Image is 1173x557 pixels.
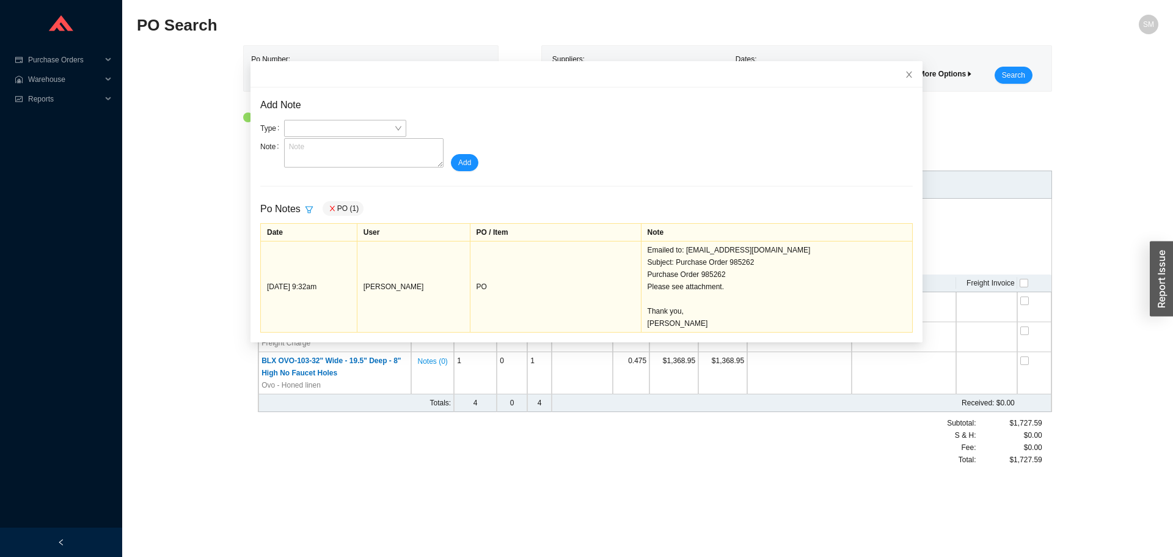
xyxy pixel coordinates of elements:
div: Suppliers: [549,53,733,84]
div: $0.00 [976,429,1042,441]
span: $0.00 [1024,441,1042,454]
button: Add [451,154,478,171]
button: Close [896,61,923,88]
span: Notes ( 0 ) [417,355,447,367]
td: 1 [454,352,497,394]
td: Note [641,223,912,241]
span: Warehouse [28,70,101,89]
span: Received: [962,399,994,407]
span: close [905,70,913,79]
span: S & H: [955,429,976,441]
span: fund [15,95,23,103]
th: Freight Invoice [956,275,1017,292]
div: Add Note [260,97,913,114]
td: PO / Item [470,223,641,241]
td: 4 [454,394,497,412]
td: $1,368.95 [649,352,698,394]
span: Reports [28,89,101,109]
span: Totals: [429,399,451,407]
span: Freight Charge [261,337,310,349]
div: Emailed to: [EMAIL_ADDRESS][DOMAIN_NAME] Subject: Purchase Order 985262 Purchase Order 985262 Ple... [648,244,906,330]
td: 4 [527,394,552,412]
button: close [327,204,337,213]
span: Ovo - Honed linen [261,379,321,391]
span: left [57,539,65,546]
td: $1,368.95 [698,352,747,394]
h2: PO Search [137,15,903,36]
td: [DATE] 9:32am [261,241,357,332]
button: filter [301,201,318,218]
td: Date [261,223,357,241]
span: Total: [959,454,976,466]
span: Fee : [961,441,976,454]
label: Type [260,120,284,137]
span: caret-right [966,70,973,78]
span: Add [458,157,471,169]
div: $1,727.59 [976,417,1042,429]
div: Dates: [733,53,916,84]
td: 0 [497,352,527,394]
span: credit-card [15,56,23,64]
td: User [357,223,470,241]
span: BLX OVO-103-32" Wide - 19.5" Deep - 8" High No Faucet Holes [261,356,401,377]
span: close [328,205,337,212]
td: $0.00 [613,394,1017,412]
td: PO [470,241,641,332]
span: More Options [919,70,973,78]
td: [PERSON_NAME] [357,241,470,332]
span: Subtotal: [947,417,976,429]
span: filter [301,205,317,214]
div: $1,727.59 [976,454,1042,466]
button: Notes (0) [417,355,448,363]
td: 0 [497,394,527,412]
button: Search [995,67,1032,84]
span: Purchase Orders [28,50,101,70]
label: Note [260,138,284,155]
span: SM [1143,15,1154,34]
td: 0.475 [613,352,649,394]
div: PO (1) [323,201,364,216]
div: Po Number: [251,53,431,84]
div: Po Notes [260,201,318,218]
span: Search [1002,69,1025,81]
td: 1 [527,352,552,394]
